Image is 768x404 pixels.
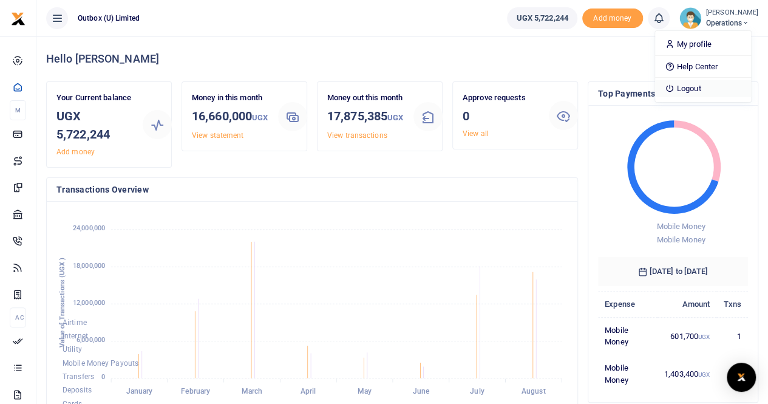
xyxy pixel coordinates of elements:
[63,318,87,327] span: Airtime
[706,8,758,18] small: [PERSON_NAME]
[76,336,105,344] tspan: 6,000,000
[507,7,577,29] a: UGX 5,722,244
[698,371,710,378] small: UGX
[46,52,758,66] h4: Hello [PERSON_NAME]
[73,262,105,270] tspan: 18,000,000
[56,92,133,104] p: Your Current balance
[582,9,643,29] li: Toup your wallet
[358,387,372,395] tspan: May
[516,12,568,24] span: UGX 5,722,244
[706,18,758,29] span: Operations
[655,58,751,75] a: Help Center
[11,13,25,22] a: logo-small logo-large logo-large
[301,387,316,395] tspan: April
[181,387,210,395] tspan: February
[73,13,144,24] span: Outbox (U) Limited
[327,131,387,140] a: View transactions
[387,113,403,122] small: UGX
[598,87,748,100] h4: Top Payments & Expenses
[58,258,66,348] text: Value of Transactions (UGX )
[63,359,138,368] span: Mobile Money Payouts
[522,387,546,395] tspan: August
[716,355,748,393] td: 2
[192,131,243,140] a: View statement
[698,334,710,340] small: UGX
[656,222,705,231] span: Mobile Money
[658,317,717,355] td: 601,700
[679,7,701,29] img: profile-user
[598,317,658,355] td: Mobile Money
[56,183,568,196] h4: Transactions Overview
[11,12,25,26] img: logo-small
[582,13,643,22] a: Add money
[10,100,26,120] li: M
[582,9,643,29] span: Add money
[63,386,92,395] span: Deposits
[126,387,153,395] tspan: January
[101,373,105,381] tspan: 0
[716,317,748,355] td: 1
[598,257,748,286] h6: [DATE] to [DATE]
[242,387,263,395] tspan: March
[463,107,539,125] h3: 0
[412,387,429,395] tspan: June
[655,80,751,97] a: Logout
[73,299,105,307] tspan: 12,000,000
[252,113,268,122] small: UGX
[727,363,756,392] div: Open Intercom Messenger
[56,107,133,143] h3: UGX 5,722,244
[10,307,26,327] li: Ac
[63,346,82,354] span: Utility
[192,107,268,127] h3: 16,660,000
[327,107,404,127] h3: 17,875,385
[73,225,105,233] tspan: 24,000,000
[656,235,705,244] span: Mobile Money
[658,291,717,317] th: Amount
[63,332,88,340] span: Internet
[598,355,658,393] td: Mobile Money
[598,291,658,317] th: Expense
[716,291,748,317] th: Txns
[658,355,717,393] td: 1,403,400
[470,387,484,395] tspan: July
[463,92,539,104] p: Approve requests
[192,92,268,104] p: Money in this month
[655,36,751,53] a: My profile
[502,7,582,29] li: Wallet ballance
[56,148,95,156] a: Add money
[463,129,489,138] a: View all
[327,92,404,104] p: Money out this month
[63,372,94,381] span: Transfers
[679,7,758,29] a: profile-user [PERSON_NAME] Operations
